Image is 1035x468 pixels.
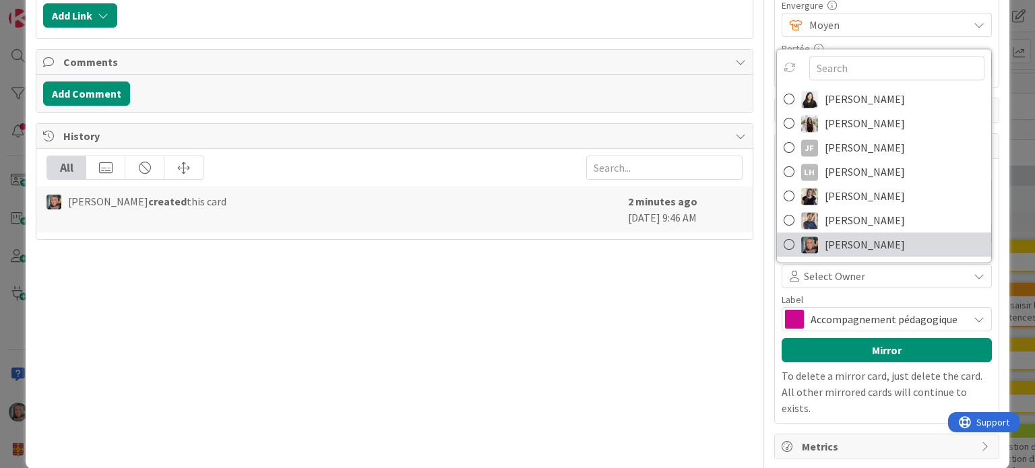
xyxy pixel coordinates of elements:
img: SP [801,236,818,253]
b: 2 minutes ago [628,195,697,208]
button: Mirror [782,338,992,362]
a: GC[PERSON_NAME] [777,111,991,135]
input: Search [809,56,984,80]
span: History [63,128,728,144]
span: [PERSON_NAME] [825,186,905,206]
span: Moyen [809,15,962,34]
span: Metrics [802,438,974,455]
a: JF[PERSON_NAME] [777,135,991,160]
span: [PERSON_NAME] [825,162,905,182]
a: MB[PERSON_NAME] [777,184,991,208]
span: Comments [63,54,728,70]
img: GC [801,115,818,132]
p: To delete a mirror card, just delete the card. All other mirrored cards will continue to exists. [782,368,992,416]
button: Add Comment [43,81,130,106]
a: SP[PERSON_NAME] [777,232,991,257]
span: Support [28,2,61,18]
img: MW [801,212,818,229]
button: Add Link [43,3,117,28]
img: GB [801,91,818,108]
div: Portée [782,44,992,53]
img: MB [801,188,818,205]
b: created [148,195,187,208]
input: Search... [586,156,743,180]
span: [PERSON_NAME] [825,137,905,158]
span: [PERSON_NAME] [825,113,905,133]
span: Accompagnement pédagogique [811,310,962,329]
img: SP [46,195,61,209]
div: Envergure [782,1,992,10]
span: [PERSON_NAME] [825,210,905,230]
a: LH[PERSON_NAME] [777,160,991,184]
a: MW[PERSON_NAME] [777,208,991,232]
span: [PERSON_NAME] [825,89,905,109]
span: Select Owner [804,268,865,284]
div: [DATE] 9:46 AM [628,193,743,226]
a: GB[PERSON_NAME] [777,87,991,111]
span: [PERSON_NAME] [825,234,905,255]
div: JF [801,139,818,156]
div: LH [801,164,818,180]
span: [PERSON_NAME] this card [68,193,226,209]
span: Label [782,295,803,304]
div: All [47,156,86,179]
